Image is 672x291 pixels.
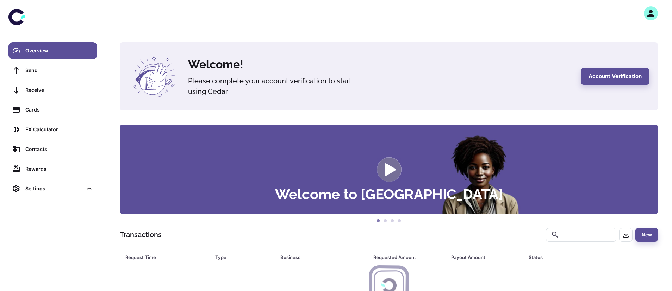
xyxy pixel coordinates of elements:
span: Type [215,252,272,262]
span: Requested Amount [373,252,442,262]
div: Cards [25,106,93,114]
div: Overview [25,47,93,55]
div: Contacts [25,145,93,153]
div: Send [25,67,93,74]
button: Account Verification [581,68,649,85]
div: Payout Amount [451,252,511,262]
h5: Please complete your account verification to start using Cedar. [188,76,364,97]
div: Settings [25,185,82,192]
a: Rewards [8,160,97,177]
div: Request Time [125,252,198,262]
a: Overview [8,42,97,59]
button: 2 [382,217,389,224]
div: Settings [8,180,97,197]
div: Requested Amount [373,252,433,262]
button: 1 [375,217,382,224]
h3: Welcome to [GEOGRAPHIC_DATA] [275,187,503,201]
a: FX Calculator [8,121,97,138]
div: Status [529,252,620,262]
div: Rewards [25,165,93,173]
a: Contacts [8,141,97,158]
div: Type [215,252,263,262]
a: Cards [8,101,97,118]
span: Request Time [125,252,207,262]
h1: Transactions [120,229,162,240]
span: Payout Amount [451,252,520,262]
a: Receive [8,82,97,99]
div: Receive [25,86,93,94]
span: Status [529,252,629,262]
button: New [635,228,658,242]
div: FX Calculator [25,126,93,133]
a: Send [8,62,97,79]
button: 4 [396,217,403,224]
button: 3 [389,217,396,224]
h4: Welcome! [188,56,572,73]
